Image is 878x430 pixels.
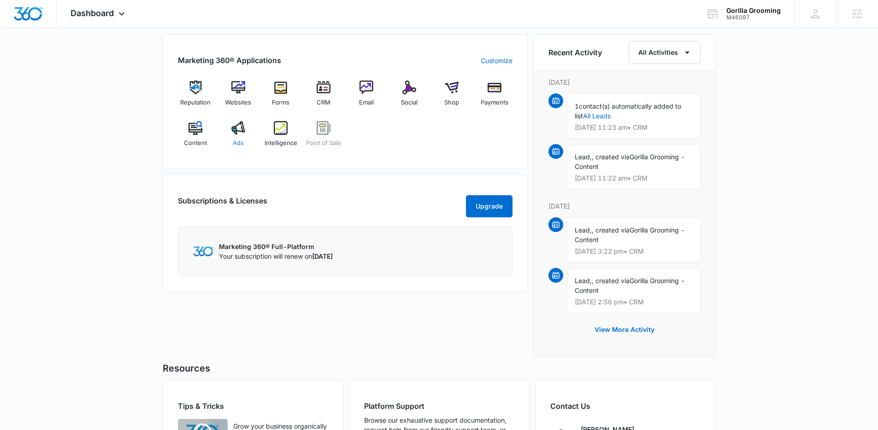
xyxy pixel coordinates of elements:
span: , created via [592,226,630,234]
h2: Platform Support [364,401,514,412]
span: Reputation [180,98,211,107]
a: Reputation [178,81,213,114]
h2: Marketing 360® Applications [178,55,281,66]
span: Lead, [575,153,592,161]
a: Forms [263,81,299,114]
p: [DATE] 3:22 pm • CRM [575,248,693,255]
button: All Activities [629,41,701,64]
span: Gorilla Grooming - Content [575,153,685,170]
span: , created via [592,153,630,161]
a: Ads [220,121,256,154]
p: [DATE] 2:56 pm • CRM [575,299,693,305]
button: Upgrade [466,195,513,217]
span: Forms [272,98,289,107]
p: Your subscription will renew on [219,251,333,261]
p: [DATE] 11:22 am • CRM [575,175,693,181]
a: CRM [306,81,342,114]
span: , created via [592,277,630,285]
span: [DATE] [312,252,333,260]
span: 1 [575,102,579,110]
a: Websites [220,81,256,114]
a: Content [178,121,213,154]
span: CRM [317,98,330,107]
a: Social [391,81,427,114]
a: Payments [477,81,513,114]
h2: Contact Us [550,401,701,412]
span: Gorilla Grooming - Content [575,277,685,294]
div: account id [726,14,781,21]
h2: Tips & Tricks [178,401,328,412]
a: Point of Sale [306,121,342,154]
span: Ads [233,139,244,148]
span: Content [184,139,207,148]
a: Intelligence [263,121,299,154]
div: account name [726,7,781,14]
button: View More Activity [585,319,664,341]
p: Marketing 360® Full-Platform [219,242,333,251]
span: Payments [481,98,508,107]
span: Lead, [575,277,592,285]
span: Websites [225,98,251,107]
span: Email [359,98,374,107]
span: Lead, [575,226,592,234]
a: Customize [481,56,513,65]
span: Intelligence [265,139,297,148]
h2: Subscriptions & Licenses [178,195,267,214]
span: Gorilla Grooming - Content [575,226,685,244]
p: [DATE] 11:23 am • CRM [575,124,693,131]
p: [DATE] [548,201,701,211]
h5: Resources [163,361,716,375]
p: [DATE] [548,77,701,87]
span: contact(s) automatically added to list [575,102,681,120]
a: Shop [434,81,470,114]
span: Point of Sale [306,139,341,148]
h6: Recent Activity [548,47,602,58]
span: Dashboard [71,8,114,18]
span: Social [401,98,418,107]
a: Email [349,81,384,114]
span: Shop [444,98,459,107]
a: All Leads [583,112,611,120]
img: Marketing 360 Logo [193,246,213,256]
